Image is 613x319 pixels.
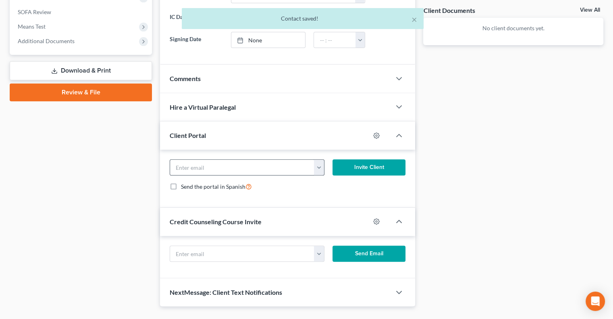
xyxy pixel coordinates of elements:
[166,32,226,48] label: Signing Date
[170,218,262,225] span: Credit Counseling Course Invite
[332,246,406,262] button: Send Email
[580,7,600,13] a: View All
[181,183,245,190] span: Send the portal in Spanish
[231,32,305,48] a: None
[423,6,475,15] div: Client Documents
[170,103,236,111] span: Hire a Virtual Paralegal
[170,131,206,139] span: Client Portal
[411,15,417,24] button: ×
[170,288,282,296] span: NextMessage: Client Text Notifications
[18,38,75,44] span: Additional Documents
[188,15,417,23] div: Contact saved!
[314,32,356,48] input: -- : --
[10,61,152,80] a: Download & Print
[10,83,152,101] a: Review & File
[11,5,152,19] a: SOFA Review
[170,75,201,82] span: Comments
[332,159,406,175] button: Invite Client
[170,160,314,175] input: Enter email
[586,292,605,311] div: Open Intercom Messenger
[170,246,314,261] input: Enter email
